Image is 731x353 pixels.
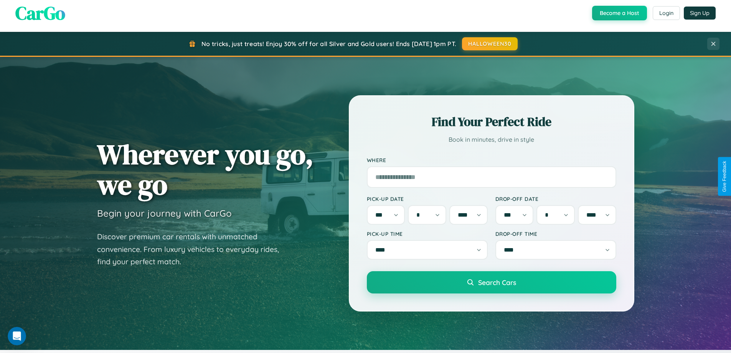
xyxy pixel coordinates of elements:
label: Where [367,157,616,163]
span: No tricks, just treats! Enjoy 30% off for all Silver and Gold users! Ends [DATE] 1pm PT. [201,40,456,48]
label: Pick-up Date [367,196,488,202]
h1: Wherever you go, we go [97,139,314,200]
h2: Find Your Perfect Ride [367,113,616,130]
button: Search Cars [367,271,616,293]
p: Discover premium car rentals with unmatched convenience. From luxury vehicles to everyday rides, ... [97,230,289,268]
button: Become a Host [592,6,647,20]
span: Search Cars [478,278,516,287]
button: Sign Up [684,7,716,20]
button: HALLOWEEN30 [462,37,518,50]
span: CarGo [15,0,65,26]
button: Login [653,6,680,20]
label: Drop-off Time [495,230,616,237]
p: Book in minutes, drive in style [367,134,616,145]
div: Give Feedback [722,161,727,192]
h3: Begin your journey with CarGo [97,207,232,219]
label: Drop-off Date [495,196,616,202]
label: Pick-up Time [367,230,488,237]
iframe: Intercom live chat [8,327,26,345]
